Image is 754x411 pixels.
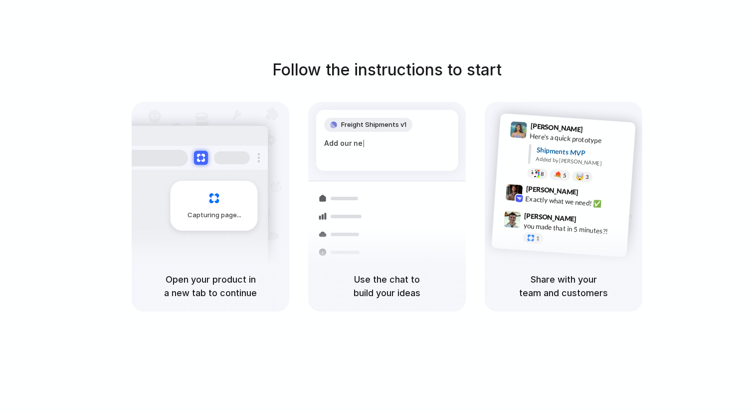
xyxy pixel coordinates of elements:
h5: Open your product in a new tab to continue [144,273,277,300]
div: 🤯 [576,173,584,181]
span: Freight Shipments v1 [341,120,406,130]
span: [PERSON_NAME] [524,210,577,225]
span: [PERSON_NAME] [530,120,583,135]
div: Exactly what we need! ✅ [525,194,625,211]
span: 3 [585,174,589,180]
span: 9:47 AM [579,215,600,227]
span: 9:41 AM [586,125,606,137]
span: 9:42 AM [581,188,602,200]
div: Add our ne [324,138,450,149]
div: Added by [PERSON_NAME] [536,155,627,169]
h1: Follow the instructions to start [272,58,502,82]
span: | [363,139,365,147]
h5: Share with your team and customers [497,273,630,300]
span: 5 [563,173,566,178]
div: Shipments MVP [536,145,628,161]
div: Here's a quick prototype [530,131,629,148]
h5: Use the chat to build your ideas [320,273,454,300]
div: you made that in 5 minutes?! [523,221,623,238]
span: [PERSON_NAME] [526,183,578,198]
span: Capturing page [188,210,243,220]
span: 8 [541,171,544,177]
span: 1 [536,236,540,241]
